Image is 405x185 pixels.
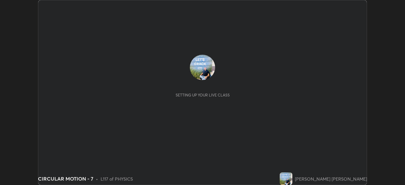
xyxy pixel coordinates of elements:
img: 7d7f4a73bbfb4e50a1e6aa97a1a5dfaf.jpg [190,55,215,80]
div: • [96,176,98,182]
img: 7d7f4a73bbfb4e50a1e6aa97a1a5dfaf.jpg [280,172,292,185]
div: CIRCULAR MOTION - 7 [38,175,93,182]
div: Setting up your live class [176,93,230,97]
div: [PERSON_NAME] [PERSON_NAME] [295,176,367,182]
div: L117 of PHYSICS [101,176,133,182]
